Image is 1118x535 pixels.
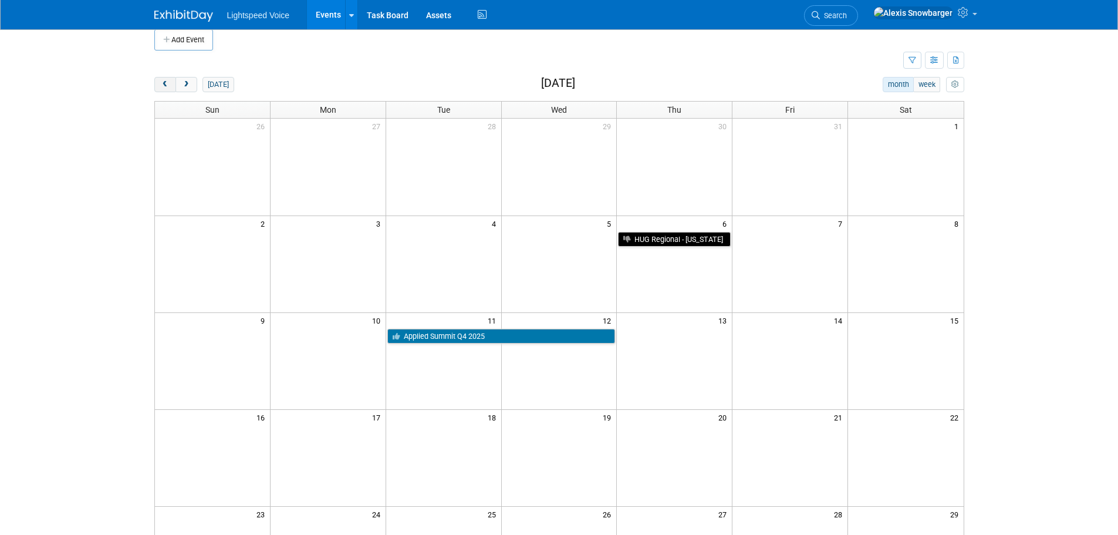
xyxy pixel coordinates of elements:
[541,77,575,90] h2: [DATE]
[618,232,731,247] a: HUG Regional - [US_STATE]
[602,119,616,133] span: 29
[375,216,386,231] span: 3
[255,507,270,521] span: 23
[900,105,912,115] span: Sat
[949,313,964,328] span: 15
[371,410,386,425] span: 17
[487,119,501,133] span: 28
[154,77,176,92] button: prev
[820,11,847,20] span: Search
[255,119,270,133] span: 26
[804,5,858,26] a: Search
[951,81,959,89] i: Personalize Calendar
[487,507,501,521] span: 25
[202,77,234,92] button: [DATE]
[227,11,290,20] span: Lightspeed Voice
[320,105,336,115] span: Mon
[833,410,847,425] span: 21
[387,329,616,344] a: Applied Summit Q4 2025
[949,410,964,425] span: 22
[551,105,567,115] span: Wed
[837,216,847,231] span: 7
[873,6,953,19] img: Alexis Snowbarger
[833,313,847,328] span: 14
[255,410,270,425] span: 16
[883,77,914,92] button: month
[487,313,501,328] span: 11
[175,77,197,92] button: next
[913,77,940,92] button: week
[953,119,964,133] span: 1
[371,507,386,521] span: 24
[606,216,616,231] span: 5
[437,105,450,115] span: Tue
[259,216,270,231] span: 2
[487,410,501,425] span: 18
[717,410,732,425] span: 20
[721,216,732,231] span: 6
[602,507,616,521] span: 26
[833,507,847,521] span: 28
[602,410,616,425] span: 19
[371,313,386,328] span: 10
[946,77,964,92] button: myCustomButton
[371,119,386,133] span: 27
[491,216,501,231] span: 4
[717,119,732,133] span: 30
[667,105,681,115] span: Thu
[717,313,732,328] span: 13
[833,119,847,133] span: 31
[154,29,213,51] button: Add Event
[785,105,795,115] span: Fri
[154,10,213,22] img: ExhibitDay
[949,507,964,521] span: 29
[259,313,270,328] span: 9
[953,216,964,231] span: 8
[205,105,219,115] span: Sun
[602,313,616,328] span: 12
[717,507,732,521] span: 27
